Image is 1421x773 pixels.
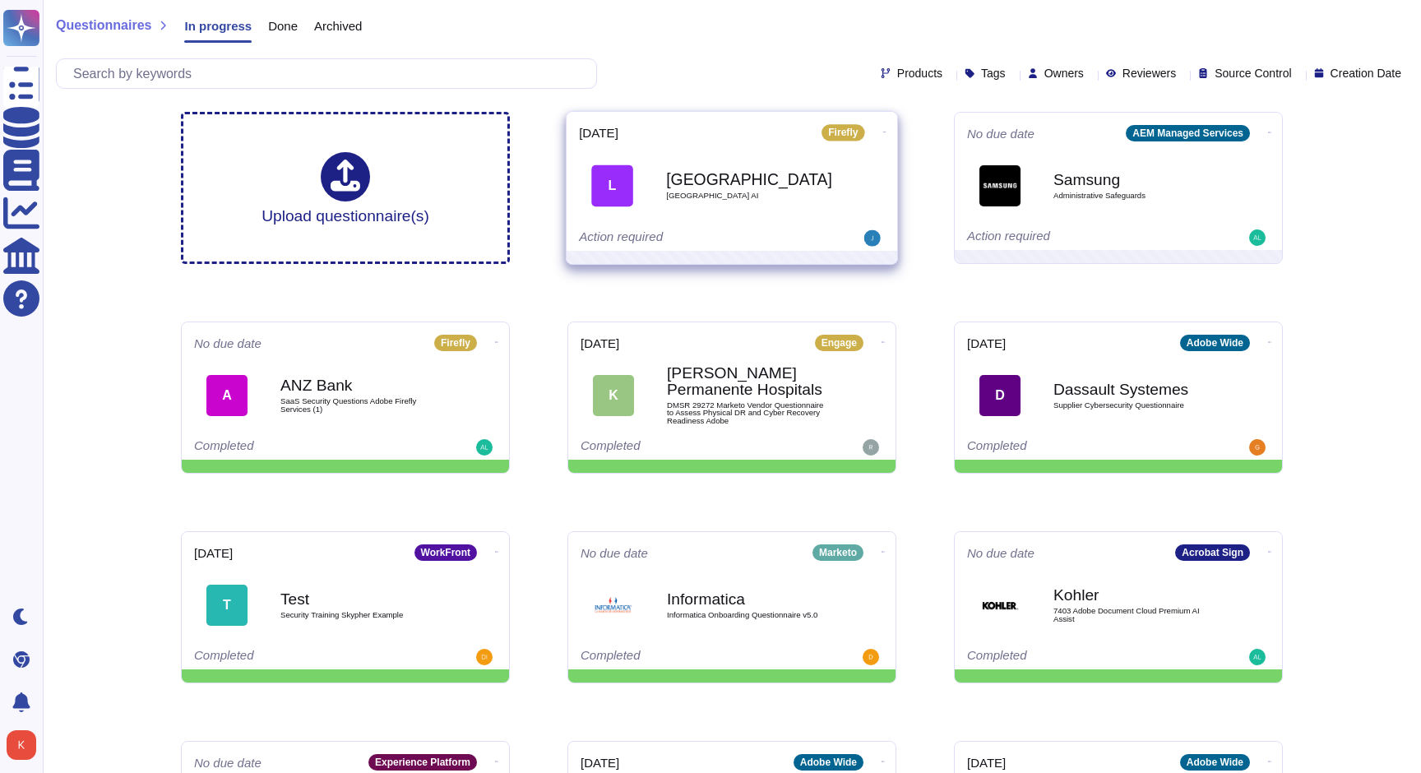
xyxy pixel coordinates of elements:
[591,164,633,206] div: L
[822,124,865,141] div: Firefly
[581,337,619,349] span: [DATE]
[1175,544,1250,561] div: Acrobat Sign
[434,335,477,351] div: Firefly
[794,754,863,771] div: Adobe Wide
[967,229,1169,246] div: Action required
[414,544,477,561] div: WorkFront
[979,585,1021,626] img: Logo
[1053,401,1218,410] span: Supplier Cybersecurity Questionnaire
[815,335,863,351] div: Engage
[579,230,783,247] div: Action required
[1053,587,1218,603] b: Kohler
[1249,649,1266,665] img: user
[1180,335,1250,351] div: Adobe Wide
[3,727,48,763] button: user
[666,192,832,200] span: [GEOGRAPHIC_DATA] AI
[314,20,362,32] span: Archived
[184,20,252,32] span: In progress
[1249,439,1266,456] img: user
[65,59,596,88] input: Search by keywords
[593,375,634,416] div: K
[581,649,782,665] div: Completed
[368,754,477,771] div: Experience Platform
[280,397,445,413] span: SaaS Security Questions Adobe Firefly Services (1)
[579,127,618,139] span: [DATE]
[476,439,493,456] img: user
[667,611,831,619] span: Informatica Onboarding Questionnaire v5.0
[667,591,831,607] b: Informatica
[581,439,782,456] div: Completed
[206,375,248,416] div: A
[967,547,1035,559] span: No due date
[1215,67,1291,79] span: Source Control
[581,547,648,559] span: No due date
[967,757,1006,769] span: [DATE]
[194,757,262,769] span: No due date
[1180,754,1250,771] div: Adobe Wide
[812,544,863,561] div: Marketo
[262,152,429,224] div: Upload questionnaire(s)
[593,585,634,626] img: Logo
[1053,172,1218,187] b: Samsung
[1249,229,1266,246] img: user
[268,20,298,32] span: Done
[981,67,1006,79] span: Tags
[979,165,1021,206] img: Logo
[967,337,1006,349] span: [DATE]
[206,585,248,626] div: T
[1044,67,1084,79] span: Owners
[1053,607,1218,623] span: 7403 Adobe Document Cloud Premium AI Assist
[194,649,396,665] div: Completed
[897,67,942,79] span: Products
[1053,192,1218,200] span: Administrative Safeguards
[967,127,1035,140] span: No due date
[194,547,233,559] span: [DATE]
[280,591,445,607] b: Test
[581,757,619,769] span: [DATE]
[967,649,1169,665] div: Completed
[666,171,832,187] b: [GEOGRAPHIC_DATA]
[7,730,36,760] img: user
[280,611,445,619] span: Security Training Skypher Example
[56,19,151,32] span: Questionnaires
[1331,67,1401,79] span: Creation Date
[979,375,1021,416] div: D
[280,377,445,393] b: ANZ Bank
[476,649,493,665] img: user
[967,439,1169,456] div: Completed
[863,439,879,456] img: user
[667,401,831,425] span: DMSR 29272 Marketo Vendor Questionnaire to Assess Physical DR and Cyber Recovery Readiness Adobe
[194,337,262,349] span: No due date
[667,365,831,396] b: [PERSON_NAME] Permanente Hospitals
[1053,382,1218,397] b: Dassault Systemes
[863,649,879,665] img: user
[864,230,881,247] img: user
[194,439,396,456] div: Completed
[1126,125,1250,141] div: AEM Managed Services
[1122,67,1176,79] span: Reviewers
